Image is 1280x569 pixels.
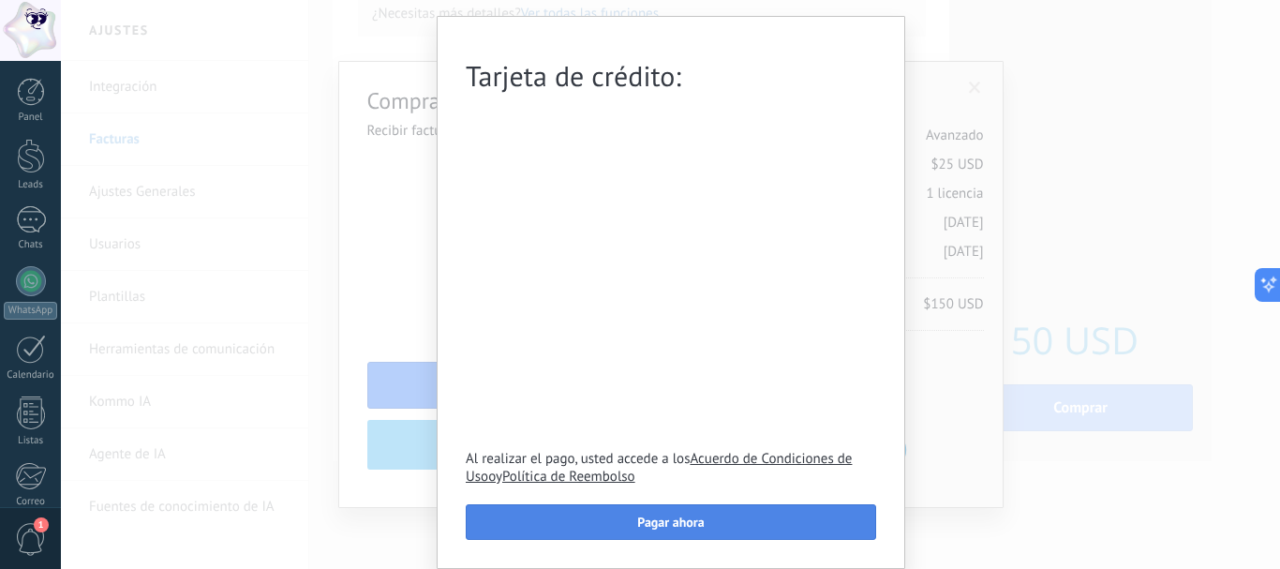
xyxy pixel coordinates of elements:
[4,435,58,447] div: Listas
[34,517,49,532] span: 1
[4,179,58,191] div: Leads
[637,516,704,529] span: Pagar ahora
[4,302,57,320] div: WhatsApp
[502,468,635,486] a: Política de Reembolso
[466,63,876,91] h3: Tarjeta de crédito:
[4,239,58,251] div: Chats
[466,450,876,486] div: Al realizar el pago, usted accede a los y
[4,496,58,508] div: Correo
[462,106,880,449] iframe: Campo de entrada seguro para el pago
[4,112,58,124] div: Panel
[466,450,852,486] a: Acuerdo de Condiciones de Usoo
[466,504,876,540] button: Pagar ahora
[4,369,58,382] div: Calendario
